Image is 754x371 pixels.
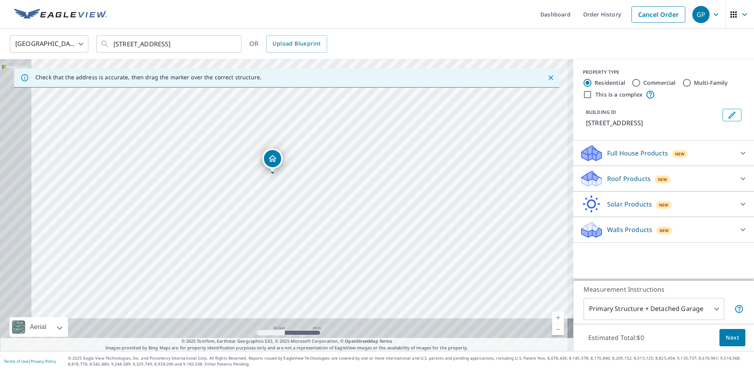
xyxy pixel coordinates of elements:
a: Terms [379,338,392,344]
a: Cancel Order [631,6,685,23]
span: New [659,202,669,208]
a: Current Level 19, Zoom In [552,312,564,323]
p: Walls Products [607,225,652,234]
label: Residential [595,79,625,87]
div: OR [249,35,327,53]
label: Commercial [643,79,676,87]
a: Terms of Use [4,358,28,364]
input: Search by address or latitude-longitude [113,33,225,55]
p: Measurement Instructions [584,285,744,294]
div: Solar ProductsNew [580,195,748,214]
span: New [658,176,668,183]
span: Your report will include the primary structure and a detached garage if one exists. [734,304,744,314]
img: EV Logo [14,9,107,20]
div: Aerial [27,317,49,337]
a: OpenStreetMap [345,338,378,344]
div: Dropped pin, building 1, Residential property, 89 Somerset Ave Winthrop, MA 02152 [262,148,283,173]
div: PROPERTY TYPE [583,69,745,76]
div: Aerial [9,317,68,337]
div: Primary Structure + Detached Garage [584,298,724,320]
span: New [675,151,685,157]
p: [STREET_ADDRESS] [586,118,719,128]
button: Edit building 1 [723,109,741,121]
div: [GEOGRAPHIC_DATA] [10,33,88,55]
a: Upload Blueprint [266,35,327,53]
p: Estimated Total: $0 [582,329,650,346]
label: This is a complex [595,91,642,99]
a: Current Level 19, Zoom Out [552,323,564,335]
p: Solar Products [607,199,652,209]
span: © 2025 TomTom, Earthstar Geographics SIO, © 2025 Microsoft Corporation, © [181,338,392,345]
p: Roof Products [607,174,651,183]
a: Privacy Policy [31,358,56,364]
div: Full House ProductsNew [580,144,748,163]
div: GP [692,6,710,23]
div: Roof ProductsNew [580,169,748,188]
span: New [659,227,669,234]
div: Walls ProductsNew [580,220,748,239]
span: Next [726,333,739,343]
p: Full House Products [607,148,668,158]
p: © 2025 Eagle View Technologies, Inc. and Pictometry International Corp. All Rights Reserved. Repo... [68,355,750,367]
p: Check that the address is accurate, then drag the marker over the correct structure. [35,74,262,81]
span: Upload Blueprint [273,39,320,49]
p: BUILDING ID [586,109,616,115]
button: Close [546,73,556,83]
p: | [4,359,56,364]
button: Next [719,329,745,347]
label: Multi-Family [694,79,728,87]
